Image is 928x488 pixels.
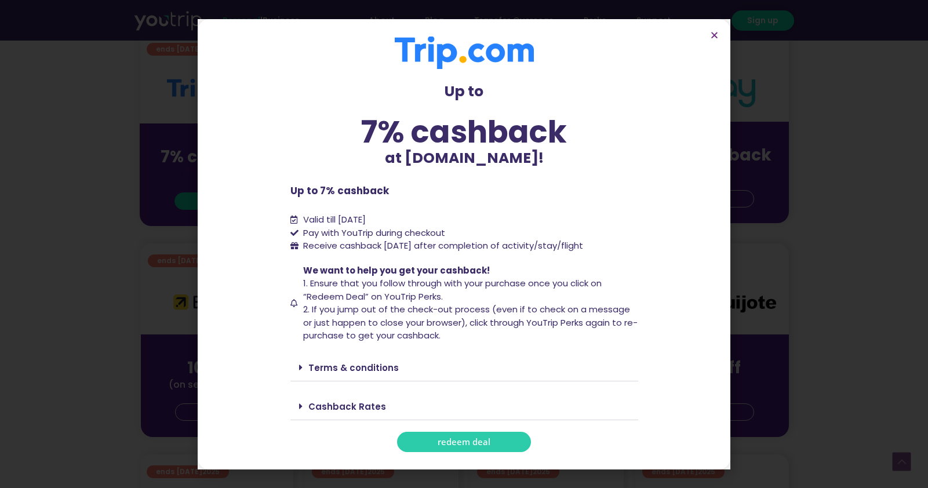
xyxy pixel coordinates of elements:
div: 7% cashback [290,116,638,147]
div: Cashback Rates [290,393,638,420]
span: We want to help you get your cashback! [303,264,490,276]
span: 1. Ensure that you follow through with your purchase once you click on “Redeem Deal” on YouTrip P... [303,277,602,303]
span: Valid till [DATE] [303,213,366,225]
a: Cashback Rates [308,400,386,413]
span: Pay with YouTrip during checkout [300,227,445,240]
a: redeem deal [397,432,531,452]
span: redeem deal [438,438,490,446]
b: Up to 7% cashback [290,184,389,198]
span: 2. If you jump out of the check-out process (even if to check on a message or just happen to clos... [303,303,638,341]
span: Receive cashback [DATE] after completion of activity/stay/flight [303,239,583,252]
p: Up to [290,81,638,103]
a: Terms & conditions [308,362,399,374]
p: at [DOMAIN_NAME]! [290,147,638,169]
div: Terms & conditions [290,354,638,381]
a: Close [710,31,719,39]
